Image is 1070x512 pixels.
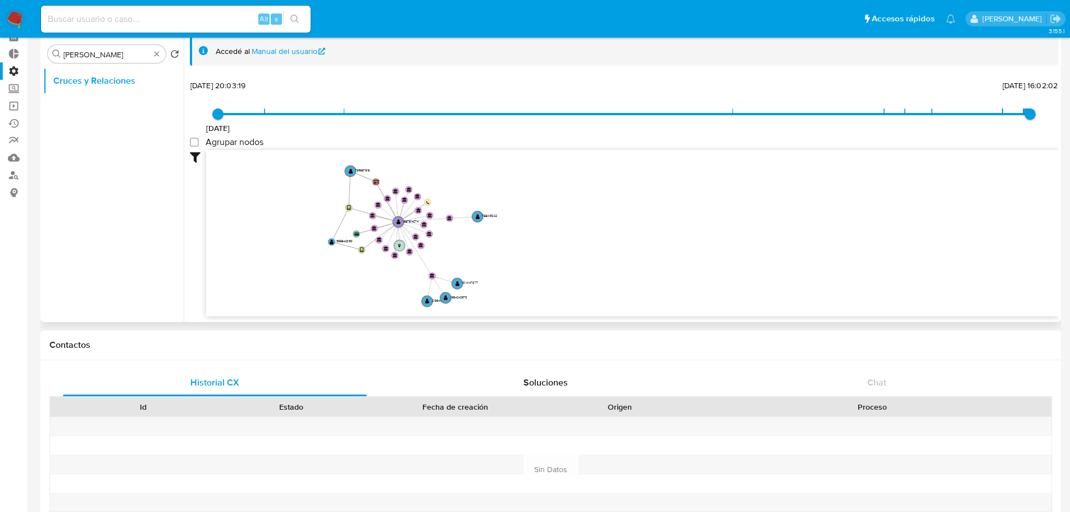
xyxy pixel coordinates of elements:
[1049,26,1064,35] span: 3.155.1
[377,237,381,242] text: 
[476,214,480,219] text: 
[330,239,334,244] text: 
[416,208,421,212] text: 
[43,67,184,94] button: Cruces y Relaciones
[283,11,306,27] button: search-icon
[360,247,363,252] text: 
[447,216,452,220] text: 
[373,401,538,413] div: Fecha de creación
[52,49,61,58] button: Buscar
[482,214,497,218] text: 768413022
[1003,80,1058,91] span: [DATE] 16:02:02
[403,219,418,224] text: 1667514274
[370,213,375,218] text: 
[206,137,263,148] span: Agrupar nodos
[225,401,357,413] div: Estado
[425,298,429,303] text: 
[216,46,250,57] span: Accedé al
[946,14,955,24] a: Notificaciones
[523,376,568,389] span: Soluciones
[397,219,400,224] text: 
[376,202,380,207] text: 
[872,13,935,25] span: Accesos rápidos
[450,295,467,300] text: 1954242970
[402,197,407,202] text: 
[982,13,1046,24] p: alan.sanchez@mercadolibre.com
[415,194,420,198] text: 
[152,49,161,58] button: Borrar
[41,12,311,26] input: Buscar usuario o caso...
[418,243,423,247] text: 
[372,226,376,230] text: 
[427,232,431,236] text: 
[422,222,426,226] text: 
[170,49,179,62] button: Volver al orden por defecto
[63,49,150,60] input: Buscar
[444,295,448,300] text: 
[384,246,388,251] text: 
[385,196,390,201] text: 
[462,280,478,285] text: 1014147077
[275,13,278,24] span: s
[430,273,434,278] text: 
[347,205,350,210] text: 
[702,401,1044,413] div: Proceso
[190,138,199,147] input: Agrupar nodos
[355,168,370,173] text: 763667616
[349,169,353,174] text: 
[206,123,230,134] span: [DATE]
[432,298,448,303] text: 2193441620
[259,13,268,24] span: Alt
[456,281,459,286] text: 
[554,401,686,413] div: Origen
[49,339,1052,351] h1: Contactos
[252,46,326,57] a: Manual del usuario
[1050,13,1062,25] a: Salir
[393,189,398,193] text: 
[427,213,432,218] text: 
[190,80,245,91] span: [DATE] 20:03:19
[393,253,397,257] text: 
[867,376,886,389] span: Chat
[413,234,418,239] text: 
[374,180,379,184] text: 
[407,187,411,192] text: 
[190,376,239,389] span: Historial CX
[407,249,412,253] text: 
[354,233,359,236] text: 
[426,201,429,205] text: 
[336,239,353,243] text: 399842030
[398,244,401,248] text: 
[78,401,210,413] div: Id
